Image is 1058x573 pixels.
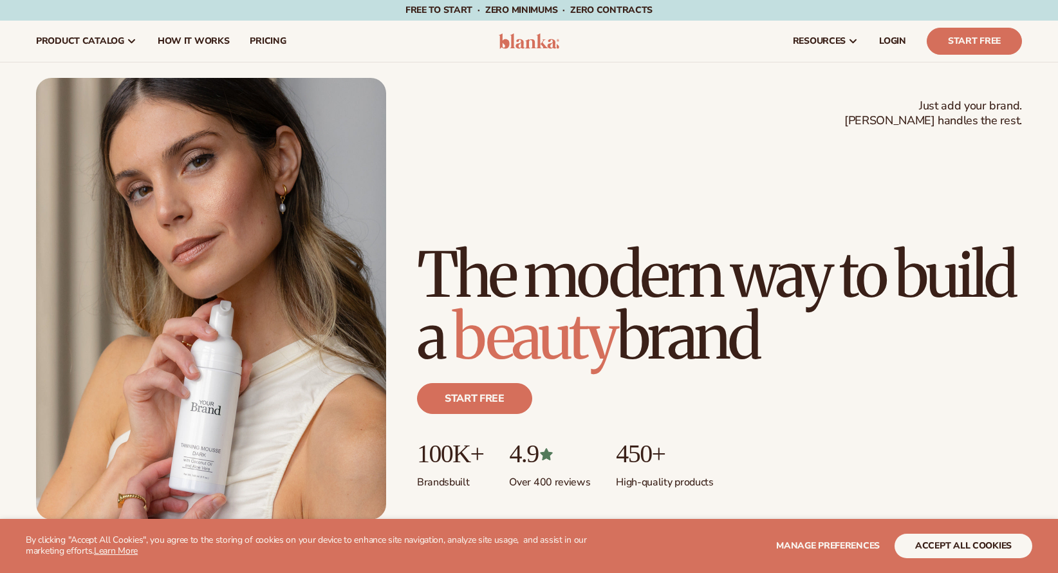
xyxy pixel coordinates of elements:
[26,535,609,557] p: By clicking "Accept All Cookies", you agree to the storing of cookies on your device to enhance s...
[158,36,230,46] span: How It Works
[879,36,906,46] span: LOGIN
[869,21,916,62] a: LOGIN
[895,534,1032,558] button: accept all cookies
[239,21,296,62] a: pricing
[452,298,616,375] span: beauty
[94,545,138,557] a: Learn More
[616,440,713,468] p: 450+
[927,28,1022,55] a: Start Free
[147,21,240,62] a: How It Works
[417,440,483,468] p: 100K+
[36,78,386,520] img: Female holding tanning mousse.
[509,468,590,489] p: Over 400 reviews
[776,540,880,552] span: Manage preferences
[616,468,713,489] p: High-quality products
[417,383,532,414] a: Start free
[417,244,1022,368] h1: The modern way to build a brand
[793,36,846,46] span: resources
[499,33,560,49] img: logo
[776,534,880,558] button: Manage preferences
[509,440,590,468] p: 4.9
[844,99,1022,129] span: Just add your brand. [PERSON_NAME] handles the rest.
[36,36,124,46] span: product catalog
[405,4,653,16] span: Free to start · ZERO minimums · ZERO contracts
[417,468,483,489] p: Brands built
[783,21,869,62] a: resources
[250,36,286,46] span: pricing
[26,21,147,62] a: product catalog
